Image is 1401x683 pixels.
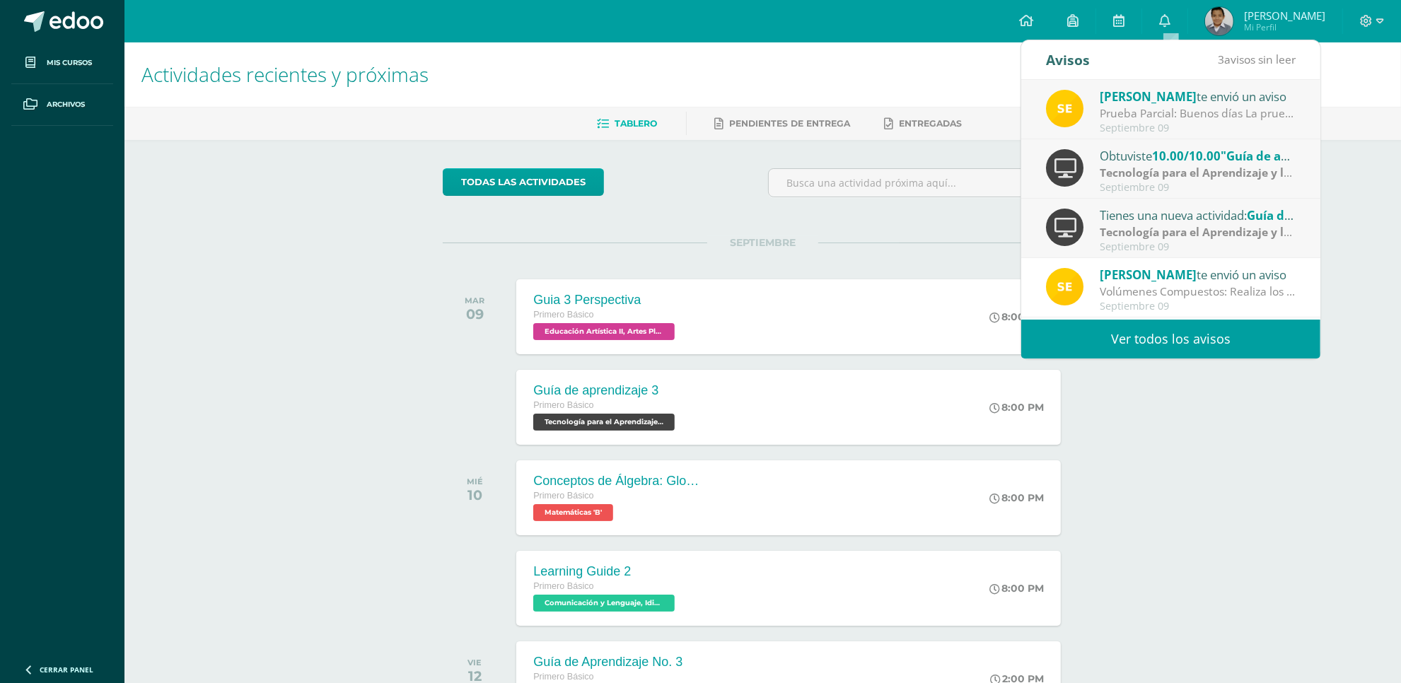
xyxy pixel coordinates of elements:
[989,491,1044,504] div: 8:00 PM
[467,486,483,503] div: 10
[467,658,482,667] div: VIE
[900,118,963,129] span: Entregadas
[1247,207,1374,223] span: Guía de aprendizaje 3
[443,168,604,196] a: todas las Actividades
[465,296,484,305] div: MAR
[1100,267,1197,283] span: [PERSON_NAME]
[47,57,92,69] span: Mis cursos
[1046,268,1083,305] img: 03c2987289e60ca238394da5f82a525a.png
[47,99,85,110] span: Archivos
[465,305,484,322] div: 09
[1100,165,1296,181] div: | Zona
[1100,87,1296,105] div: te envió un aviso
[533,293,678,308] div: Guia 3 Perspectiva
[533,672,593,682] span: Primero Básico
[1218,52,1296,67] span: avisos sin leer
[1100,146,1296,165] div: Obtuviste en
[1205,7,1233,35] img: 9090122ddd464bb4524921a6a18966bf.png
[533,595,675,612] span: Comunicación y Lenguaje, Idioma Extranjero Inglés 'B'
[533,504,613,521] span: Matemáticas 'B'
[707,236,818,249] span: SEPTIEMBRE
[533,414,675,431] span: Tecnología para el Aprendizaje y la Comunicación (Informática) 'B'
[989,582,1044,595] div: 8:00 PM
[1046,40,1090,79] div: Avisos
[730,118,851,129] span: Pendientes de entrega
[533,581,593,591] span: Primero Básico
[1100,284,1296,300] div: Volúmenes Compuestos: Realiza los siguientes ejercicios en tu cuaderno. Debes encontrar el volume...
[1244,21,1325,33] span: Mi Perfil
[11,84,113,126] a: Archivos
[1100,224,1296,240] div: | Zona
[40,665,93,675] span: Cerrar panel
[1218,52,1224,67] span: 3
[1100,265,1296,284] div: te envió un aviso
[11,42,113,84] a: Mis cursos
[1221,148,1359,164] span: "Guía de aprendizaje 3"
[1100,182,1296,194] div: Septiembre 09
[1100,105,1296,122] div: Prueba Parcial: Buenos días La prueba Parcial se realizará la próxima semana en los siguientes dí...
[533,310,593,320] span: Primero Básico
[715,112,851,135] a: Pendientes de entrega
[989,310,1044,323] div: 8:00 PM
[533,323,675,340] span: Educación Artística II, Artes Plásticas 'B'
[769,169,1082,197] input: Busca una actividad próxima aquí...
[141,61,429,88] span: Actividades recientes y próximas
[533,564,678,579] div: Learning Guide 2
[598,112,658,135] a: Tablero
[885,112,963,135] a: Entregadas
[533,474,703,489] div: Conceptos de Álgebra: Glosario
[533,400,593,410] span: Primero Básico
[1100,206,1296,224] div: Tienes una nueva actividad:
[989,401,1044,414] div: 8:00 PM
[533,383,678,398] div: Guía de aprendizaje 3
[1152,148,1221,164] span: 10.00/10.00
[1100,241,1296,253] div: Septiembre 09
[1021,320,1320,358] a: Ver todos los avisos
[467,477,483,486] div: MIÉ
[615,118,658,129] span: Tablero
[1046,90,1083,127] img: 03c2987289e60ca238394da5f82a525a.png
[1244,8,1325,23] span: [PERSON_NAME]
[533,491,593,501] span: Primero Básico
[533,655,682,670] div: Guía de Aprendizaje No. 3
[1100,300,1296,313] div: Septiembre 09
[1100,88,1197,105] span: [PERSON_NAME]
[1100,122,1296,134] div: Septiembre 09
